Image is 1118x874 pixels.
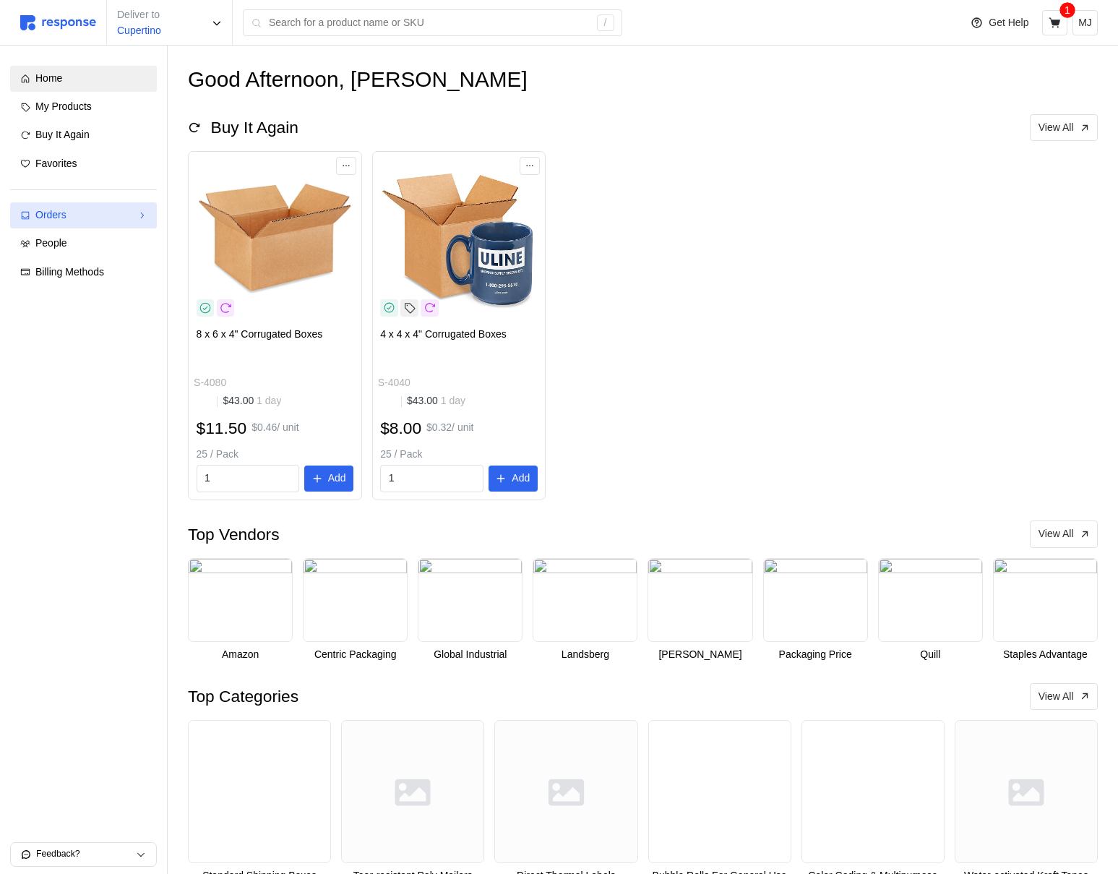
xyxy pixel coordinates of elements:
p: $0.32 / unit [426,420,473,436]
img: a48cd04f-1024-4325-b9a5-0e8c879ec34a.png [648,558,752,642]
p: S-4040 [378,375,410,391]
button: Add [304,466,353,492]
p: Amazon [188,647,293,663]
p: $0.46 / unit [251,420,298,436]
div: / [597,14,614,32]
span: 4 x 4 x 4" Corrugated Boxes [380,328,507,340]
button: Get Help [962,9,1037,37]
img: b3edfc49-2e23-4e55-8feb-1b47f28428ae.png [993,558,1098,642]
img: 36DY64_GC01 [648,720,791,863]
button: View All [1030,520,1098,548]
span: Buy It Again [35,129,90,140]
p: S-4080 [194,375,226,391]
h2: Buy It Again [211,116,298,139]
button: View All [1030,114,1098,142]
p: Deliver to [117,7,161,23]
img: S-4080 [197,160,354,317]
img: S-4040 [380,160,538,317]
button: Add [489,466,538,492]
button: View All [1030,683,1098,711]
button: Feedback? [11,843,156,866]
input: Qty [205,466,291,492]
a: Billing Methods [10,260,157,286]
p: 25 / Pack [197,447,354,463]
input: Qty [389,466,476,492]
img: svg%3e [341,720,484,863]
a: Orders [10,202,157,228]
img: 0220f4c4-ab07-4c61-8f93-c324ce3b7775.png [878,558,983,642]
img: 56af10cb-0702-4cb2-9a6c-a4c31b4668da.png [763,558,868,642]
div: Orders [35,207,132,223]
input: Search for a product name or SKU [269,10,589,36]
img: 1bd73fc4-3616-4f12-9b95-e82dd5ee50ce.png [303,558,408,642]
p: 25 / Pack [380,447,538,463]
p: Add [512,471,530,487]
p: Quill [878,647,983,663]
img: 28d23237-8370-4b9b-9205-a1ea66abb4e8.png [418,558,523,642]
img: svg%3e [955,720,1098,863]
p: [PERSON_NAME] [648,647,752,663]
span: Billing Methods [35,266,104,278]
h2: $8.00 [380,417,421,440]
p: $43.00 [223,393,281,409]
h2: $11.50 [197,417,247,440]
a: People [10,231,157,257]
button: MJ [1072,10,1098,35]
a: My Products [10,94,157,120]
p: Get Help [989,15,1028,31]
span: 8 x 6 x 4" Corrugated Boxes [197,328,323,340]
span: My Products [35,100,92,112]
p: Staples Advantage [993,647,1098,663]
p: Landsberg [533,647,637,663]
img: 104HM7_AS01 [801,720,945,863]
span: People [35,237,67,249]
span: 1 day [254,395,281,406]
p: Add [328,471,346,487]
img: a10eee3c-05bf-4b75-8fd0-68047755f283.png [188,558,293,642]
a: Buy It Again [10,122,157,148]
p: Feedback? [36,848,136,861]
p: Global Industrial [418,647,523,663]
span: Home [35,72,62,84]
span: 1 day [438,395,465,406]
img: b31f3a58-1761-4edb-bd19-c07a33bbabcc.png [533,558,637,642]
h2: Top Vendors [188,523,279,546]
img: svg%3e [494,720,637,863]
h2: Top Categories [188,685,298,708]
p: Centric Packaging [303,647,408,663]
img: 11K599_GC01 [188,720,331,863]
p: View All [1039,120,1074,136]
p: Packaging Price [763,647,868,663]
p: View All [1039,526,1074,542]
p: MJ [1078,15,1092,31]
img: svg%3e [20,15,96,30]
a: Favorites [10,151,157,177]
span: Favorites [35,158,77,169]
a: Home [10,66,157,92]
p: Cupertino [117,23,161,39]
p: 1 [1065,2,1070,18]
h1: Good Afternoon, [PERSON_NAME] [188,66,528,94]
p: $43.00 [407,393,465,409]
p: View All [1039,689,1074,705]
